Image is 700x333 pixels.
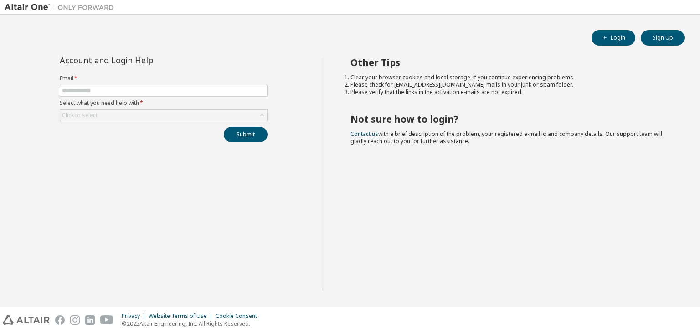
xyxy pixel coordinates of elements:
img: youtube.svg [100,315,113,325]
button: Submit [224,127,268,142]
label: Select what you need help with [60,99,268,107]
img: altair_logo.svg [3,315,50,325]
img: instagram.svg [70,315,80,325]
label: Email [60,75,268,82]
button: Login [592,30,635,46]
div: Click to select [62,112,98,119]
li: Please check for [EMAIL_ADDRESS][DOMAIN_NAME] mails in your junk or spam folder. [350,81,669,88]
a: Contact us [350,130,378,138]
div: Website Terms of Use [149,312,216,320]
button: Sign Up [641,30,685,46]
div: Account and Login Help [60,57,226,64]
div: Privacy [122,312,149,320]
h2: Other Tips [350,57,669,68]
h2: Not sure how to login? [350,113,669,125]
img: Altair One [5,3,118,12]
div: Click to select [60,110,267,121]
div: Cookie Consent [216,312,262,320]
p: © 2025 Altair Engineering, Inc. All Rights Reserved. [122,320,262,328]
li: Clear your browser cookies and local storage, if you continue experiencing problems. [350,74,669,81]
img: facebook.svg [55,315,65,325]
span: with a brief description of the problem, your registered e-mail id and company details. Our suppo... [350,130,662,145]
li: Please verify that the links in the activation e-mails are not expired. [350,88,669,96]
img: linkedin.svg [85,315,95,325]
